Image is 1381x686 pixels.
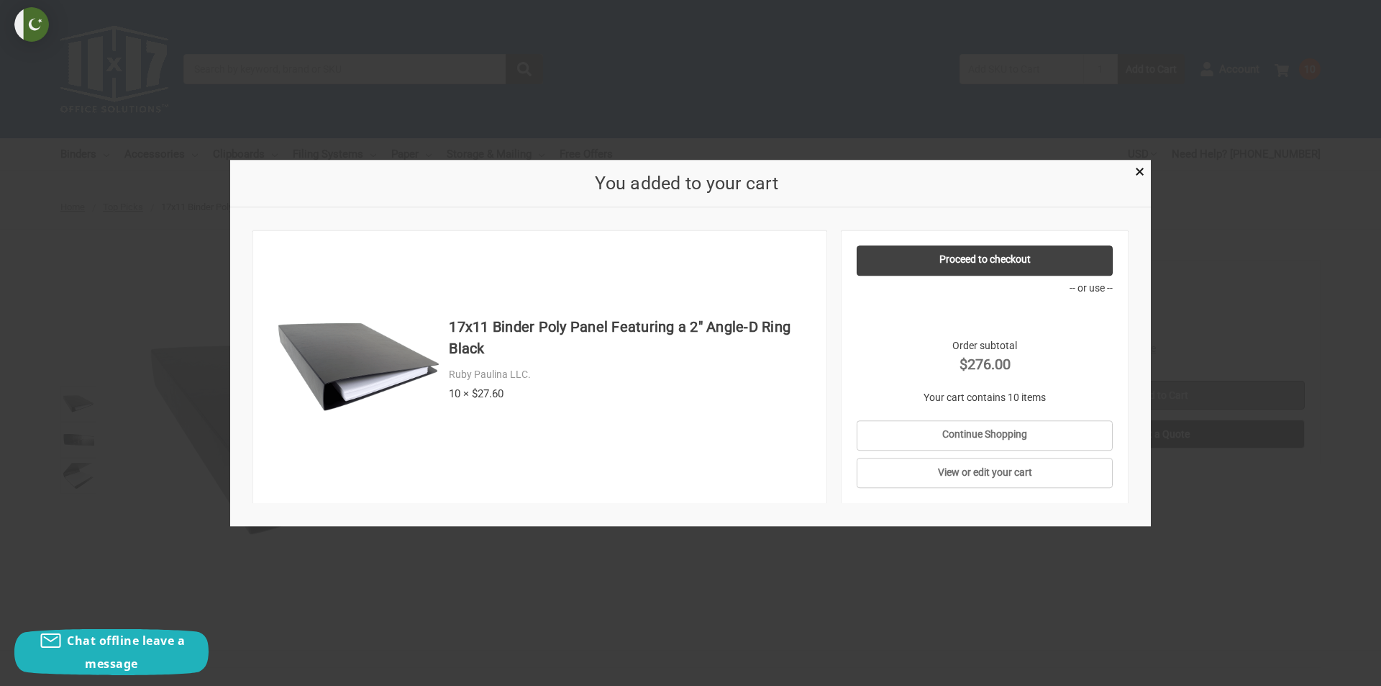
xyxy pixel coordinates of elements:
img: duty and tax information for Pakistan [14,7,49,42]
span: × [1135,162,1144,183]
h2: You added to your cart [253,170,1121,197]
img: 17x11 Binder Poly Panel Featuring a 2" Angle-D Ring Black [275,284,442,450]
p: -- or use -- [857,281,1113,296]
div: Order subtotal [857,338,1113,375]
p: Your cart contains 10 items [857,390,1113,405]
button: Chat offline leave a message [14,629,209,675]
a: View or edit your cart [857,459,1113,489]
a: Close [1132,163,1147,179]
a: Continue Shopping [857,420,1113,451]
span: Chat offline leave a message [67,633,185,672]
a: Proceed to checkout [857,245,1113,276]
h4: 17x11 Binder Poly Panel Featuring a 2" Angle-D Ring Black [449,317,811,360]
strong: $276.00 [857,353,1113,375]
div: 10 × $27.60 [449,386,811,402]
div: Ruby Paulina LLC. [449,368,811,383]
